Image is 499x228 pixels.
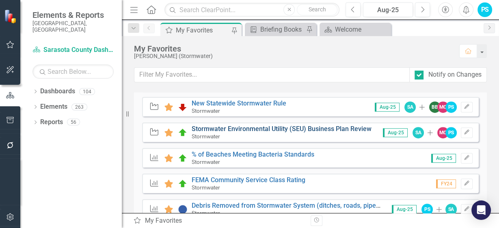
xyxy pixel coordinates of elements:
a: Dashboards [40,87,75,96]
a: % of Beaches Meeting Bacteria Standards [192,151,314,158]
div: Welcome [335,24,389,34]
small: Stormwater [192,133,220,140]
a: New Statewide Stormwater Rule [192,99,286,107]
div: PS [445,127,457,138]
div: Aug-25 [366,5,410,15]
a: Reports [40,118,63,127]
div: SA [445,204,457,215]
button: Search [297,4,337,15]
div: Notify on Changes [428,70,482,80]
span: Elements & Reports [32,10,114,20]
input: Search Below... [32,65,114,79]
small: [GEOGRAPHIC_DATA], [GEOGRAPHIC_DATA] [32,20,114,33]
button: PS [477,2,492,17]
span: FY24 [436,179,456,188]
a: Sarasota County Dashboard [32,45,114,55]
div: 56 [67,119,80,126]
div: MO [437,127,449,138]
span: Search [309,6,326,13]
small: Stormwater [192,159,220,165]
span: Aug-25 [375,103,400,112]
div: SA [413,127,424,138]
a: FEMA Community Service Class Rating [192,176,305,184]
div: 104 [79,88,95,95]
div: 263 [71,103,87,110]
div: BB [429,101,441,113]
div: PS [421,204,433,215]
button: Aug-25 [363,2,413,17]
img: On Target [178,128,188,138]
img: Below Plan [178,102,188,112]
a: Elements [40,102,67,112]
a: Debris Removed from Stormwater System (ditches, roads, pipes) [192,202,382,209]
span: Aug-25 [431,154,456,163]
div: MO [437,101,449,113]
a: Stormwater Environmental Utility (SEU) Business Plan Review [192,125,372,133]
input: Search ClearPoint... [164,3,339,17]
div: My Favorites [134,44,451,53]
div: PS [445,101,457,113]
small: Stormwater [192,210,220,216]
input: Filter My Favorites... [134,67,410,82]
span: Aug-25 [392,205,417,214]
div: My Favorites [176,25,229,35]
small: Stormwater [192,108,220,114]
div: [PERSON_NAME] (Stormwater) [134,53,451,59]
small: Stormwater [192,184,220,191]
div: Briefing Books [260,24,304,34]
a: Welcome [322,24,389,34]
img: On Target [178,179,188,189]
a: Briefing Books [247,24,304,34]
span: Aug-25 [383,128,408,137]
img: On Target [178,153,188,163]
img: No Target Set [178,204,188,214]
div: SA [404,101,416,113]
div: My Favorites [133,216,304,226]
img: ClearPoint Strategy [4,9,18,24]
div: Open Intercom Messenger [471,200,491,220]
